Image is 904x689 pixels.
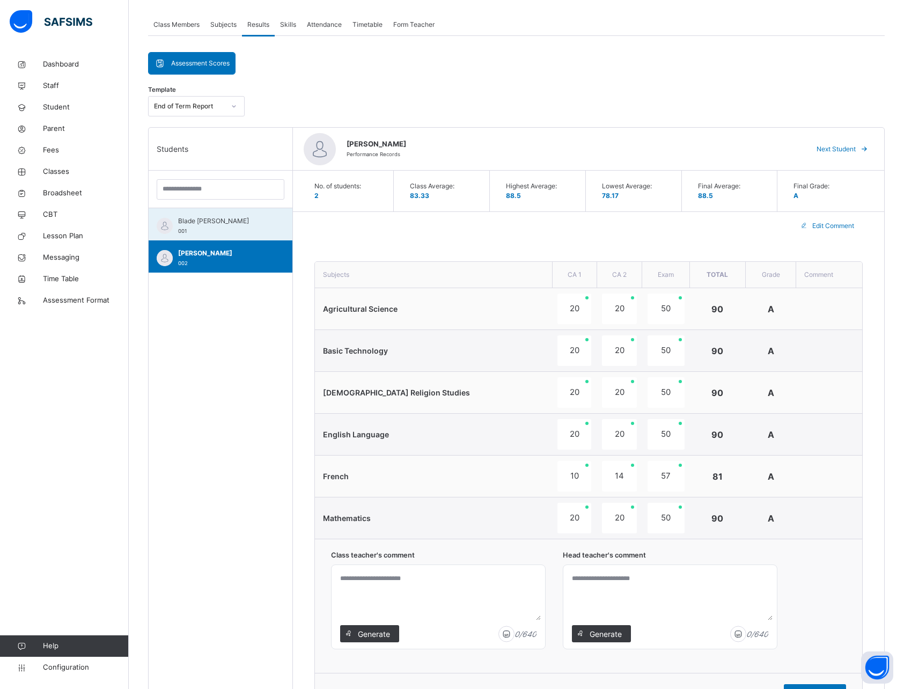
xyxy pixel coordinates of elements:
th: Exam [642,262,690,288]
span: Messaging [43,252,129,263]
span: 90 [711,513,723,524]
span: Agricultural Science [323,304,398,313]
span: 78.17 [602,192,619,200]
span: Basic Technology [323,346,388,355]
span: Performance Records [347,151,400,157]
span: 002 [178,260,188,266]
img: safsims [10,10,92,33]
span: 83.33 [410,192,429,200]
span: Class Members [153,20,200,30]
span: Head teacher's comment [563,550,777,560]
span: [DEMOGRAPHIC_DATA] Religion Studies [323,388,470,397]
div: 20 [602,377,636,408]
th: Comment [796,262,862,288]
span: A [768,387,774,398]
th: CA 1 [552,262,597,288]
span: Time Table [43,274,129,284]
span: CBT [43,209,129,220]
span: Broadsheet [43,188,129,199]
span: A [768,471,774,482]
span: English Language [323,430,389,439]
span: Form Teacher [393,20,435,30]
th: Grade [745,262,796,288]
div: 20 [557,294,591,324]
span: 2 [314,192,319,200]
div: 20 [602,294,636,324]
div: 14 [602,461,636,492]
span: Students [157,143,188,155]
div: 20 [557,503,591,533]
span: Configuration [43,662,128,673]
span: Generate [589,628,623,640]
span: Class teacher's comment [331,550,546,560]
span: 81 [712,471,723,482]
span: 88.5 [506,192,521,200]
span: Next Student [817,144,856,154]
img: default.svg [304,133,336,165]
span: Subjects [210,20,237,30]
div: 50 [648,419,685,450]
span: A [768,346,774,356]
span: Skills [280,20,296,30]
div: 20 [557,419,591,450]
span: [PERSON_NAME] [347,139,798,150]
span: 90 [711,346,723,356]
span: Classes [43,166,129,177]
div: 10 [557,461,591,492]
div: End of Term Report [154,101,225,111]
span: Dashboard [43,59,129,70]
span: Assessment Format [43,295,129,306]
span: A [793,192,798,200]
span: 90 [711,304,723,314]
div: 50 [648,294,685,324]
div: 50 [648,377,685,408]
span: Lowest Average: [602,181,671,191]
span: Generate [357,628,391,640]
span: Timetable [352,20,383,30]
div: 20 [602,503,636,533]
div: 50 [648,335,685,366]
img: default.svg [157,218,173,234]
span: A [768,304,774,314]
span: Final Grade: [793,181,863,191]
div: 20 [557,335,591,366]
span: Parent [43,123,129,134]
span: [PERSON_NAME] [178,248,268,258]
span: Assessment Scores [171,58,230,68]
span: Blade [PERSON_NAME] [178,216,268,226]
span: Lesson Plan [43,231,129,241]
div: 57 [648,461,685,492]
span: Help [43,641,128,651]
th: Subjects [315,262,553,288]
div: 20 [602,335,636,366]
span: Fees [43,145,129,156]
img: icon [730,626,746,642]
i: 0 / 640 [515,628,536,640]
div: 20 [557,377,591,408]
span: French [323,472,349,481]
div: 20 [602,419,636,450]
span: Total [707,270,728,278]
span: A [768,513,774,524]
span: Mathematics [323,514,371,523]
span: Class Average: [410,181,479,191]
span: Template [148,85,176,94]
span: 90 [711,387,723,398]
span: 88.5 [698,192,713,200]
img: default.svg [157,250,173,266]
button: Open asap [861,651,893,684]
span: Highest Average: [506,181,575,191]
span: Edit Comment [812,221,854,231]
span: 001 [178,228,187,234]
span: 90 [711,429,723,440]
span: A [768,429,774,440]
span: Results [247,20,269,30]
th: CA 2 [597,262,642,288]
i: 0 / 640 [746,628,768,640]
span: Student [43,102,129,113]
div: 50 [648,503,685,533]
span: Attendance [307,20,342,30]
img: icon [498,626,515,642]
span: Final Average: [698,181,767,191]
span: No. of students: [314,181,383,191]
